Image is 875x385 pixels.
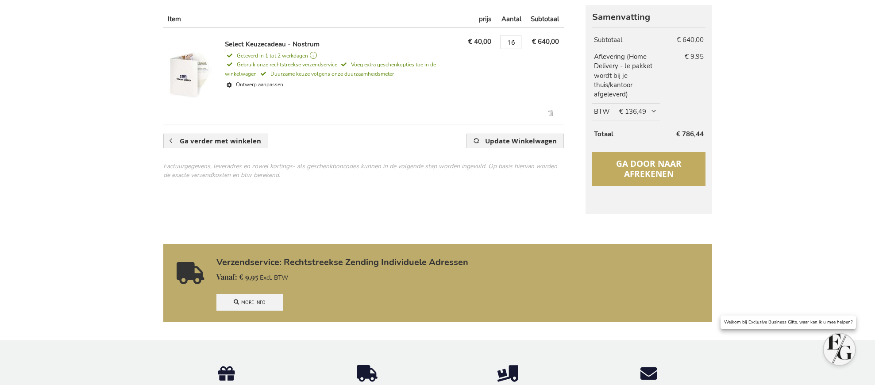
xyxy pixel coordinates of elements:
[168,15,181,23] span: Item
[594,130,613,139] strong: Totaal
[592,12,705,22] strong: Samenvatting
[466,134,563,148] button: Update Winkelwagen
[616,158,682,180] span: Ga door naar afrekenen
[167,40,225,113] a: Select Keuzecadeau - Nostrum
[594,107,610,116] span: BTW
[225,60,339,69] a: Gebruik onze rechtstreekse verzendservice
[258,69,394,78] a: Duurzame keuze volgens onze duurzaamheidsmeter
[501,15,521,23] span: Aantal
[531,15,559,23] span: Subtotaal
[180,136,261,146] span: Ga verder met winkelen
[225,61,337,68] span: Gebruik onze rechtstreekse verzendservice
[485,136,557,146] span: Update Winkelwagen
[216,294,283,311] a: More info
[594,52,652,99] span: (Home Delivery - Je pakket wordt bij je thuis/kantoor afgeleverd)
[225,52,460,60] a: Geleverd in 1 tot 2 werkdagen
[676,130,704,139] span: € 786,44
[594,52,625,61] span: Aflevering
[163,134,268,148] a: Ga verder met winkelen
[260,273,288,282] span: Excl. BTW
[225,79,460,92] a: Ontwerp aanpassen
[468,37,491,46] span: € 40,00
[592,32,671,48] th: Subtotaal
[619,107,658,116] span: € 136,49
[479,15,491,23] span: prijs
[685,52,704,61] span: € 9,95
[592,152,705,186] button: Ga door naar afrekenen
[167,40,216,111] img: Select Keuzecadeau - Nostrum
[225,40,320,49] a: Select Keuzecadeau - Nostrum
[163,162,564,180] div: Factuurgegevens, leveradres en zowel kortings- als geschenkboncodes kunnen in de volgende stap wo...
[225,60,436,78] a: Voeg extra geschenkopties toe in de winkelwagen
[258,70,394,77] span: Duurzame keuze volgens onze duurzaamheidsmeter
[216,272,258,281] span: € 9,95
[532,37,559,46] span: € 640,00
[677,35,704,44] span: € 640,00
[216,258,703,267] a: Verzendservice: Rechtstreekse Zending Individuele Adressen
